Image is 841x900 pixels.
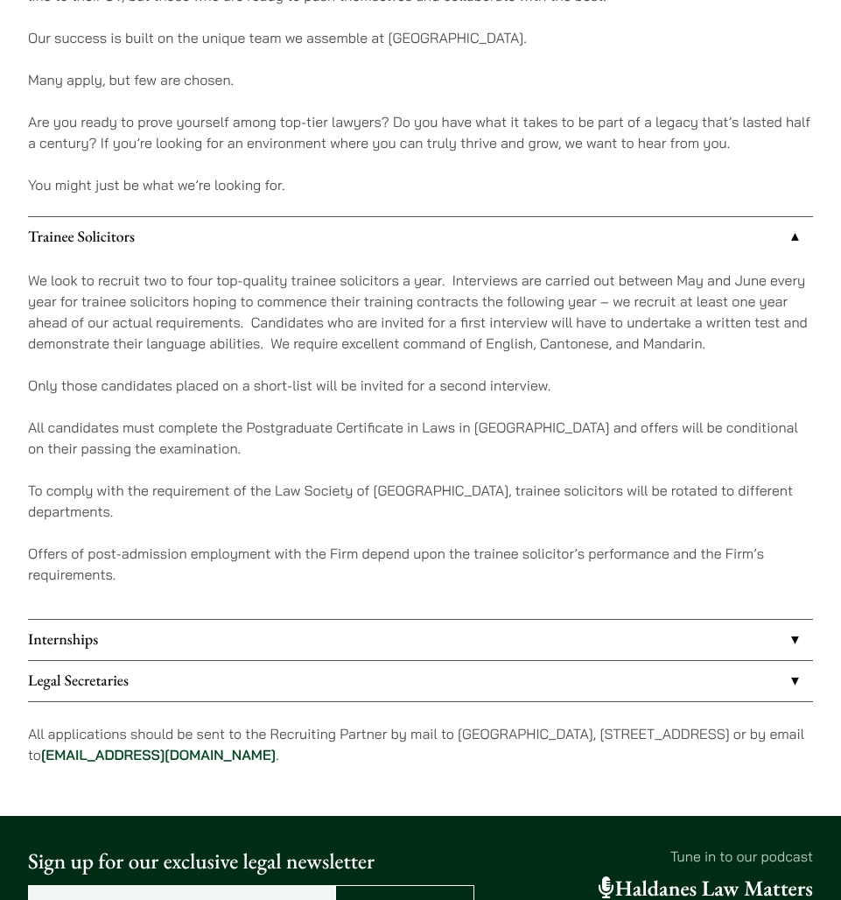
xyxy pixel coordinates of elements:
[28,543,813,585] p: Offers of post-admission employment with the Firm depend upon the trainee solicitor’s performance...
[28,417,813,459] p: All candidates must complete the Postgraduate Certificate in Laws in [GEOGRAPHIC_DATA] and offers...
[28,174,813,195] p: You might just be what we’re looking for.
[28,375,813,396] p: Only those candidates placed on a short-list will be invited for a second interview.
[28,661,813,701] a: Legal Secretaries
[28,846,474,878] p: Sign up for our exclusive legal newsletter
[28,723,813,765] p: All applications should be sent to the Recruiting Partner by mail to [GEOGRAPHIC_DATA], [STREET_A...
[28,270,813,354] p: We look to recruit two to four top-quality trainee solicitors a year. Interviews are carried out ...
[499,846,813,867] p: Tune in to our podcast
[28,620,813,660] a: Internships
[28,480,813,522] p: To comply with the requirement of the Law Society of [GEOGRAPHIC_DATA], trainee solicitors will b...
[28,69,813,90] p: Many apply, but few are chosen.
[28,27,813,48] p: Our success is built on the unique team we assemble at [GEOGRAPHIC_DATA].
[28,111,813,153] p: Are you ready to prove yourself among top-tier lawyers? Do you have what it takes to be part of a...
[28,217,813,257] a: Trainee Solicitors
[41,746,276,763] a: [EMAIL_ADDRESS][DOMAIN_NAME]
[28,257,813,618] div: Trainee Solicitors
